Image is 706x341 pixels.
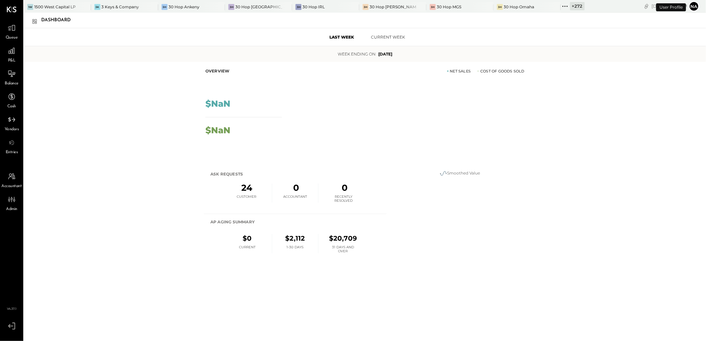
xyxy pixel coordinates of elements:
[243,234,252,243] div: $0
[6,35,18,41] span: Queue
[2,183,22,189] span: Accountant
[205,126,230,135] div: $NaN
[477,68,525,74] div: Cost of Goods Sold
[447,68,471,74] div: Net Sales
[365,32,412,43] button: Current Week
[285,234,305,243] div: $2,112
[504,4,534,10] div: 30 Hop Omaha
[0,113,23,133] a: Vendors
[295,4,301,10] div: 3H
[34,4,76,10] div: 1500 West Capital LP
[370,4,416,10] div: 30 Hop [PERSON_NAME] Summit
[228,4,234,10] div: 3H
[8,58,16,64] span: P&L
[205,68,230,74] div: Overview
[339,183,349,192] div: 0
[643,3,650,10] div: copy link
[329,234,357,243] div: $20,709
[94,4,100,10] div: 3K
[378,51,392,57] b: [DATE]
[5,127,19,133] span: Vendors
[0,90,23,110] a: Cash
[162,4,168,10] div: 3H
[689,1,699,12] button: Na
[27,4,33,10] div: 1W
[5,81,19,87] span: Balance
[290,183,300,192] div: 0
[570,2,585,10] div: + 272
[302,4,325,10] div: 30 Hop IRL
[101,4,139,10] div: 3 Keys & Company
[205,99,230,108] div: $NaN
[41,15,77,26] div: Dashboard
[497,4,503,10] div: 3H
[0,136,23,156] a: Entries
[0,67,23,87] a: Balance
[437,4,461,10] div: 30 Hop MGS
[210,216,255,228] h2: AP Aging Summary
[242,183,252,192] div: 24
[318,32,365,43] button: Last Week
[284,245,307,253] div: 1-30 Days
[6,206,17,212] span: Admin
[656,3,686,11] div: User Profile
[235,4,282,10] div: 30 Hop [GEOGRAPHIC_DATA]
[169,4,199,10] div: 30 Hop Ankeny
[284,195,307,203] div: Accountant
[393,170,526,177] div: Smoothed Value
[0,22,23,41] a: Queue
[430,4,436,10] div: 3H
[7,104,16,110] span: Cash
[363,4,369,10] div: 3H
[210,168,243,180] h2: Ask Requests
[338,51,376,57] span: WEEK ENDING ON
[332,245,355,253] div: 31 Days and Over
[0,45,23,64] a: P&L
[0,193,23,212] a: Admin
[6,150,18,156] span: Entries
[235,195,258,203] div: Customer
[651,3,687,9] div: [DATE]
[332,195,355,203] div: Recently Resolved
[236,245,259,253] div: Current
[0,170,23,189] a: Accountant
